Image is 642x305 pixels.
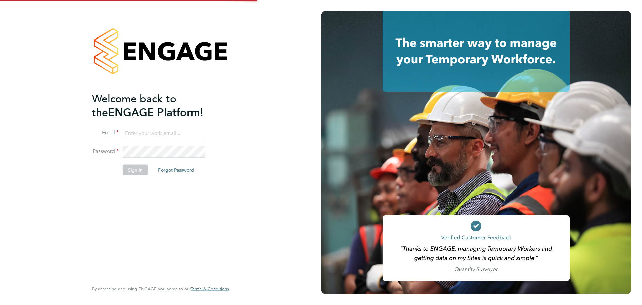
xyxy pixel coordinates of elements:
a: Terms & Conditions [191,286,229,292]
label: Password [92,148,119,155]
label: Email [92,129,119,136]
button: Sign In [123,165,148,175]
button: Forgot Password [153,165,199,175]
span: By accessing and using ENGAGE you agree to our [92,286,229,292]
h2: ENGAGE Platform! [92,92,222,119]
input: Enter your work email... [123,127,205,139]
span: Welcome back to the [92,92,176,119]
